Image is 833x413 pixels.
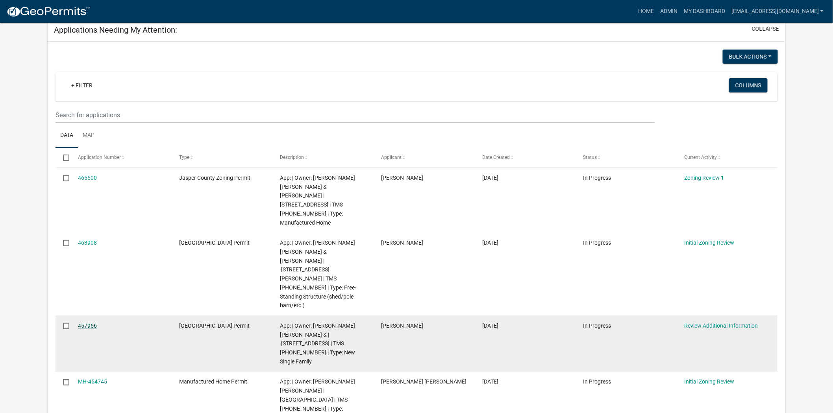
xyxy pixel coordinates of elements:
a: + Filter [65,78,99,92]
h5: Applications Needing My Attention: [54,25,177,35]
span: Jasper County Zoning Permit [179,175,250,181]
datatable-header-cell: Status [576,148,677,167]
a: Admin [657,4,681,19]
span: Applicant [381,155,402,160]
span: 08/01/2025 [482,323,498,329]
a: MH-454745 [78,378,107,385]
span: Application Number [78,155,121,160]
datatable-header-cell: Application Number [70,148,172,167]
span: 07/24/2025 [482,378,498,385]
a: Data [56,123,78,148]
span: App: | Owner: AGUADO GENRRY GARCIA & LIZETH | 405 SLATER OAKS RD | TMS 059-02-00-021 | Type: Free... [280,240,357,308]
input: Search for applications [56,107,655,123]
span: App: | Owner: POSTON SAMUEL RICHARD & | 19288 Grays Highway | TMS 053-00-04-025 | Type: New Singl... [280,323,355,365]
span: Manufactured Home Permit [179,378,247,385]
a: Map [78,123,99,148]
span: In Progress [583,175,611,181]
span: Jasper County Building Permit [179,240,250,246]
a: 457956 [78,323,97,329]
datatable-header-cell: Description [272,148,374,167]
span: 08/14/2025 [482,240,498,246]
span: Jennifer Owens [381,323,423,329]
a: [EMAIL_ADDRESS][DOMAIN_NAME] [728,4,827,19]
button: collapse [752,25,779,33]
span: Genrry García aguado [381,240,423,246]
span: Type [179,155,189,160]
datatable-header-cell: Select [56,148,70,167]
span: App: | Owner: NAJERA JOEL ORTEGA & SARAHI | 721 oak park rd | TMS 046-00-06-178 | Type: Manufactu... [280,175,355,226]
datatable-header-cell: Date Created [475,148,576,167]
a: Zoning Review 1 [684,175,724,181]
span: In Progress [583,323,611,329]
datatable-header-cell: Applicant [374,148,475,167]
span: Status [583,155,597,160]
a: Review Additional Information [684,323,758,329]
button: Bulk Actions [723,50,778,64]
datatable-header-cell: Type [172,148,273,167]
span: Sarahi [381,175,423,181]
span: Jesus Avila Aguilar [381,378,466,385]
button: Columns [729,78,768,92]
span: In Progress [583,378,611,385]
a: Home [635,4,657,19]
a: Initial Zoning Review [684,378,734,385]
span: 08/18/2025 [482,175,498,181]
a: 465500 [78,175,97,181]
span: In Progress [583,240,611,246]
a: 463908 [78,240,97,246]
a: Initial Zoning Review [684,240,734,246]
span: Jasper County Building Permit [179,323,250,329]
a: My Dashboard [681,4,728,19]
datatable-header-cell: Current Activity [677,148,778,167]
span: Description [280,155,304,160]
span: Date Created [482,155,510,160]
span: Current Activity [684,155,717,160]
